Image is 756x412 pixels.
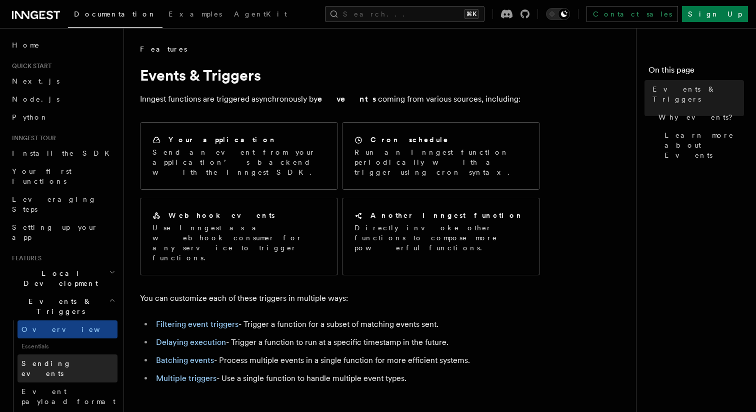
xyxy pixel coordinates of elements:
[325,6,484,22] button: Search...⌘K
[546,8,570,20] button: Toggle dark mode
[140,66,540,84] h1: Events & Triggers
[12,40,40,50] span: Home
[648,80,744,108] a: Events & Triggers
[652,84,744,104] span: Events & Triggers
[156,319,238,329] a: Filtering event triggers
[342,198,540,275] a: Another Inngest functionDirectly invoke other functions to compose more powerful functions.
[12,223,98,241] span: Setting up your app
[153,353,540,367] li: - Process multiple events in a single function for more efficient systems.
[8,292,117,320] button: Events & Triggers
[21,387,115,405] span: Event payload format
[12,195,96,213] span: Leveraging Steps
[12,167,71,185] span: Your first Functions
[21,359,71,377] span: Sending events
[156,355,214,365] a: Batching events
[140,92,540,106] p: Inngest functions are triggered asynchronously by coming from various sources, including:
[17,354,117,382] a: Sending events
[8,36,117,54] a: Home
[682,6,748,22] a: Sign Up
[153,335,540,349] li: - Trigger a function to run at a specific timestamp in the future.
[464,9,478,19] kbd: ⌘K
[8,254,41,262] span: Features
[8,72,117,90] a: Next.js
[68,3,162,28] a: Documentation
[17,338,117,354] span: Essentials
[140,198,338,275] a: Webhook eventsUse Inngest as a webhook consumer for any service to trigger functions.
[8,264,117,292] button: Local Development
[654,108,744,126] a: Why events?
[140,122,338,190] a: Your applicationSend an event from your application’s backend with the Inngest SDK.
[658,112,739,122] span: Why events?
[21,325,124,333] span: Overview
[342,122,540,190] a: Cron scheduleRun an Inngest function periodically with a trigger using cron syntax.
[586,6,678,22] a: Contact sales
[8,218,117,246] a: Setting up your app
[8,144,117,162] a: Install the SDK
[140,291,540,305] p: You can customize each of these triggers in multiple ways:
[660,126,744,164] a: Learn more about Events
[8,190,117,218] a: Leveraging Steps
[168,135,277,145] h2: Your application
[12,95,59,103] span: Node.js
[152,223,325,263] p: Use Inngest as a webhook consumer for any service to trigger functions.
[317,94,378,104] strong: events
[228,3,293,27] a: AgentKit
[156,337,226,347] a: Delaying execution
[648,64,744,80] h4: On this page
[17,320,117,338] a: Overview
[8,108,117,126] a: Python
[8,268,109,288] span: Local Development
[8,90,117,108] a: Node.js
[8,62,51,70] span: Quick start
[162,3,228,27] a: Examples
[74,10,156,18] span: Documentation
[17,382,117,410] a: Event payload format
[664,130,744,160] span: Learn more about Events
[168,210,275,220] h2: Webhook events
[12,113,48,121] span: Python
[156,373,216,383] a: Multiple triggers
[12,77,59,85] span: Next.js
[153,317,540,331] li: - Trigger a function for a subset of matching events sent.
[12,149,115,157] span: Install the SDK
[168,10,222,18] span: Examples
[152,147,325,177] p: Send an event from your application’s backend with the Inngest SDK.
[153,371,540,385] li: - Use a single function to handle multiple event types.
[8,162,117,190] a: Your first Functions
[234,10,287,18] span: AgentKit
[370,135,449,145] h2: Cron schedule
[8,134,56,142] span: Inngest tour
[354,223,527,253] p: Directly invoke other functions to compose more powerful functions.
[140,44,187,54] span: Features
[8,296,109,316] span: Events & Triggers
[354,147,527,177] p: Run an Inngest function periodically with a trigger using cron syntax.
[370,210,523,220] h2: Another Inngest function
